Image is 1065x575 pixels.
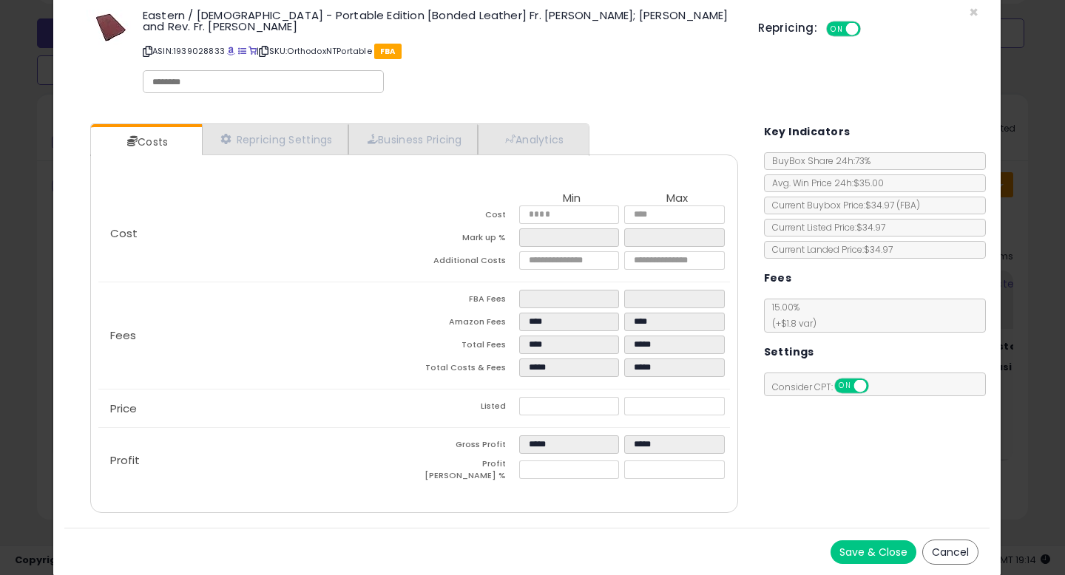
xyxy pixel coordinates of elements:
[414,290,519,313] td: FBA Fees
[414,228,519,251] td: Mark up %
[98,455,414,466] p: Profit
[859,23,882,35] span: OFF
[414,251,519,274] td: Additional Costs
[764,343,814,361] h5: Settings
[865,199,920,211] span: $34.97
[831,540,916,564] button: Save & Close
[414,313,519,336] td: Amazon Fees
[414,336,519,358] td: Total Fees
[922,540,978,565] button: Cancel
[828,23,846,35] span: ON
[765,177,884,189] span: Avg. Win Price 24h: $35.00
[143,10,736,32] h3: Eastern / [DEMOGRAPHIC_DATA] - Portable Edition [Bonded Leather] Fr. [PERSON_NAME]; [PERSON_NAME]...
[765,243,893,256] span: Current Landed Price: $34.97
[348,124,478,154] a: Business Pricing
[765,221,885,234] span: Current Listed Price: $34.97
[98,403,414,415] p: Price
[227,45,235,57] a: BuyBox page
[414,358,519,381] td: Total Costs & Fees
[478,124,587,154] a: Analytics
[765,317,816,330] span: (+$1.8 var)
[866,380,890,392] span: OFF
[758,22,817,34] h5: Repricing:
[143,39,736,63] p: ASIN: 1939028833 | SKU: OrthodoxNTPortable
[87,10,131,44] img: 311p-wExN2L._SL60_.jpg
[765,199,920,211] span: Current Buybox Price:
[414,458,519,486] td: Profit [PERSON_NAME] %
[836,380,854,392] span: ON
[896,199,920,211] span: ( FBA )
[764,269,792,287] h5: Fees
[414,397,519,420] td: Listed
[248,45,257,57] a: Your listing only
[374,44,402,59] span: FBA
[765,301,816,330] span: 15.00 %
[764,123,851,141] h5: Key Indicators
[765,381,888,393] span: Consider CPT:
[98,228,414,239] p: Cost
[98,330,414,341] p: Fees
[624,192,729,205] th: Max
[414,435,519,458] td: Gross Profit
[765,154,870,167] span: BuyBox Share 24h: 73%
[414,205,519,228] td: Cost
[202,124,348,154] a: Repricing Settings
[969,1,978,23] span: ×
[519,192,624,205] th: Min
[91,127,200,157] a: Costs
[238,45,246,57] a: All offer listings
